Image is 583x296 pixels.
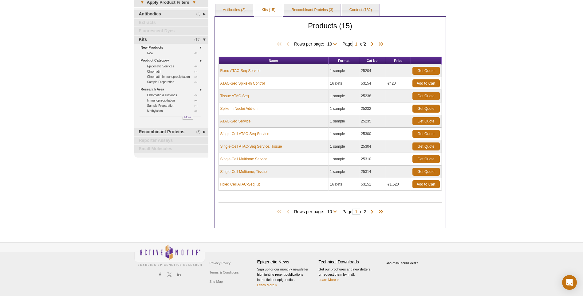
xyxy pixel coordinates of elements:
a: ATAC-Seq Service [220,118,251,124]
a: Product Category [141,57,205,64]
td: 25300 [359,128,386,140]
td: 1 sample [329,90,360,102]
a: Add to Cart [412,180,440,188]
a: Learn More > [319,278,339,282]
th: Format [329,57,360,65]
td: 1 sample [329,140,360,153]
a: (4)Sample Preparation [147,103,201,108]
span: (2) [196,10,204,18]
a: Antibodies (2) [215,4,253,16]
a: (1)Sample Preparation [147,79,201,85]
a: (9)Chromatin & Histones [147,93,201,98]
a: Get Quote [412,92,440,100]
a: (3)Chromatin Immunoprecipitation [147,74,201,79]
td: €420 [386,77,411,90]
a: Get Quote [412,105,440,113]
p: Get our brochures and newsletters, or request them by mail. [319,267,377,282]
span: 2 [364,209,366,214]
h4: Epigenetic News [257,259,316,265]
a: (8)Epigenetic Services [147,64,201,69]
div: Open Intercom Messenger [562,275,577,290]
td: 1 sample [329,65,360,77]
th: Price [386,57,411,65]
a: (3)Chromatin [147,69,201,74]
span: Next Page [369,41,375,47]
a: More [183,117,193,120]
td: 25204 [359,65,386,77]
span: Last Page [375,209,384,215]
a: Get Quote [412,117,440,125]
a: Get Quote [412,130,440,138]
td: 25314 [359,166,386,178]
a: (2)Antibodies [134,10,208,18]
a: Kits (15) [254,4,283,16]
a: Tissue ATAC-Seq [220,93,249,99]
a: Small Molecules [134,145,208,153]
td: 25235 [359,115,386,128]
a: Single-Cell Multiome, Tissue [220,169,267,174]
a: Site Map [208,277,224,286]
a: (15)Kits [134,36,208,44]
a: Single-Cell ATAC-Seq Service [220,131,270,137]
a: Fixed ATAC-Seq Service [220,68,261,74]
a: Extracts [134,19,208,27]
th: Name [219,57,329,65]
a: Terms & Conditions [208,268,240,277]
span: (4) [195,103,201,108]
span: Rows per page: [294,208,339,214]
h4: Technical Downloads [319,259,377,265]
span: Next Page [369,209,375,215]
span: (1) [195,79,201,85]
span: Previous Page [285,209,291,215]
td: 16 rxns [329,77,360,90]
a: Get Quote [412,155,440,163]
a: (3)Methylation [147,108,201,114]
a: Get Quote [412,168,440,176]
span: (9) [195,93,201,98]
th: Cat No. [359,57,386,65]
span: (3) [195,74,201,79]
a: ATAC-Seq Spike-In Control [220,81,265,86]
span: First Page [276,41,285,47]
img: Active Motif, [134,242,205,267]
td: 16 rxns [329,178,360,191]
a: Spike-in Nuclei Add-on [220,106,258,111]
a: Recombinant Proteins (3) [284,4,341,16]
a: (6)Immunoprecipitation [147,98,201,103]
span: (3) [195,108,201,114]
a: Fixed Cell ATAC-Seq Kit [220,182,260,187]
span: (8) [195,64,201,69]
span: Page of [339,209,369,215]
span: 2 [364,42,366,46]
td: 25232 [359,102,386,115]
a: Privacy Policy [208,258,232,268]
td: €1,520 [386,178,411,191]
td: 53154 [359,77,386,90]
a: Reporter Assays [134,137,208,145]
a: Single-Cell ATAC-Seq Service, Tissue [220,144,282,149]
td: 25310 [359,153,386,166]
span: Page of [339,41,369,47]
a: Fluorescent Dyes [134,27,208,35]
a: Add to Cart [412,79,440,87]
a: New Products [141,44,205,51]
span: (3) [196,128,204,136]
a: ABOUT SSL CERTIFICATES [386,262,418,264]
span: Last Page [375,41,384,47]
td: 1 sample [329,102,360,115]
a: Get Quote [412,67,440,75]
a: Content (182) [342,4,379,16]
td: 1 sample [329,115,360,128]
a: Research Area [141,86,205,93]
span: (15) [195,36,204,44]
span: First Page [276,209,285,215]
a: (3)Recombinant Proteins [134,128,208,136]
table: Click to Verify - This site chose Symantec SSL for secure e-commerce and confidential communicati... [380,253,426,267]
span: More [184,114,191,120]
td: 53151 [359,178,386,191]
a: Single-Cell Multiome Service [220,156,267,162]
a: (2)New [147,50,201,56]
td: 25304 [359,140,386,153]
span: Rows per page: [294,41,339,47]
a: Learn More > [257,283,278,287]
